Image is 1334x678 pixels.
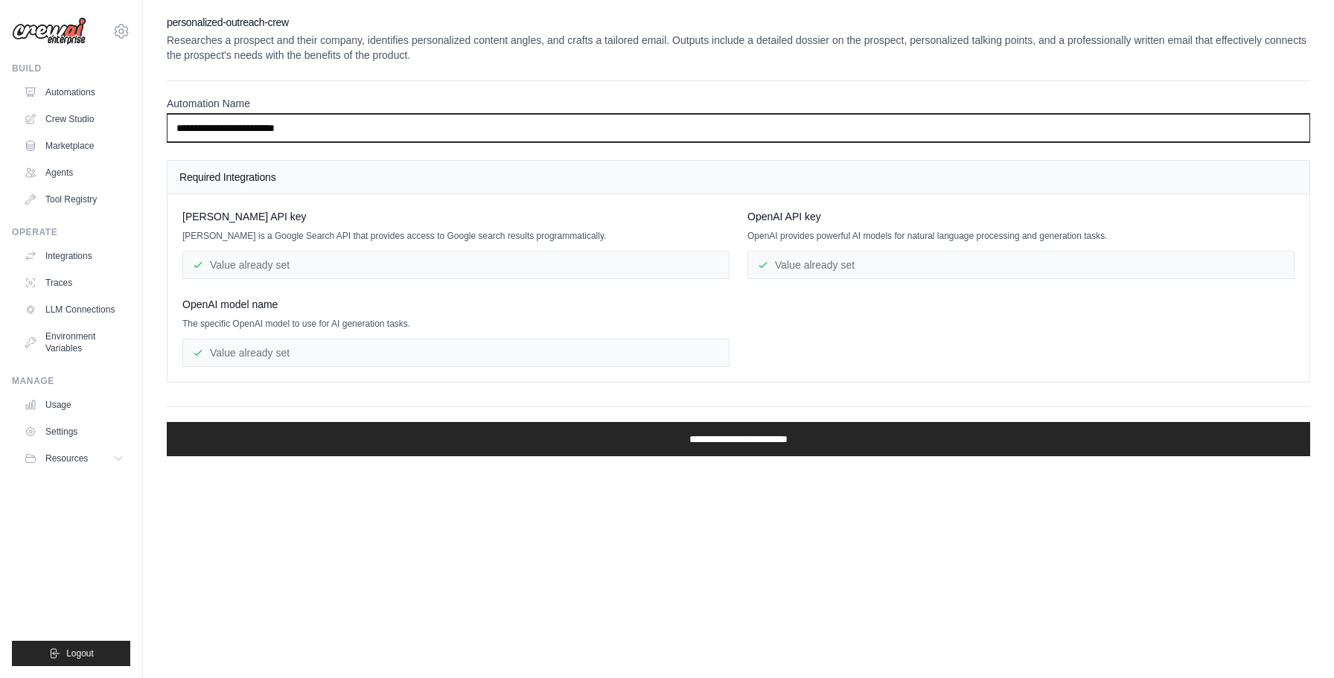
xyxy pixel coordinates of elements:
[18,298,130,322] a: LLM Connections
[12,641,130,666] button: Logout
[12,63,130,74] div: Build
[12,17,86,45] img: Logo
[18,80,130,104] a: Automations
[45,452,88,464] span: Resources
[747,230,1295,242] p: OpenAI provides powerful AI models for natural language processing and generation tasks.
[66,647,94,659] span: Logout
[747,251,1295,279] div: Value already set
[18,271,130,295] a: Traces
[12,375,130,387] div: Manage
[18,324,130,360] a: Environment Variables
[18,244,130,268] a: Integrations
[18,107,130,131] a: Crew Studio
[167,33,1310,63] p: Researches a prospect and their company, identifies personalized content angles, and crafts a tai...
[18,161,130,185] a: Agents
[18,188,130,211] a: Tool Registry
[182,230,730,242] p: [PERSON_NAME] is a Google Search API that provides access to Google search results programmatically.
[167,96,1310,111] label: Automation Name
[18,134,130,158] a: Marketplace
[182,251,730,279] div: Value already set
[179,170,1298,185] h4: Required Integrations
[182,318,730,330] p: The specific OpenAI model to use for AI generation tasks.
[182,339,730,367] div: Value already set
[167,15,1310,30] h2: personalized-outreach-crew
[18,420,130,444] a: Settings
[18,447,130,470] button: Resources
[12,226,130,238] div: Operate
[18,393,130,417] a: Usage
[182,297,278,312] span: OpenAI model name
[747,209,821,224] span: OpenAI API key
[182,209,307,224] span: [PERSON_NAME] API key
